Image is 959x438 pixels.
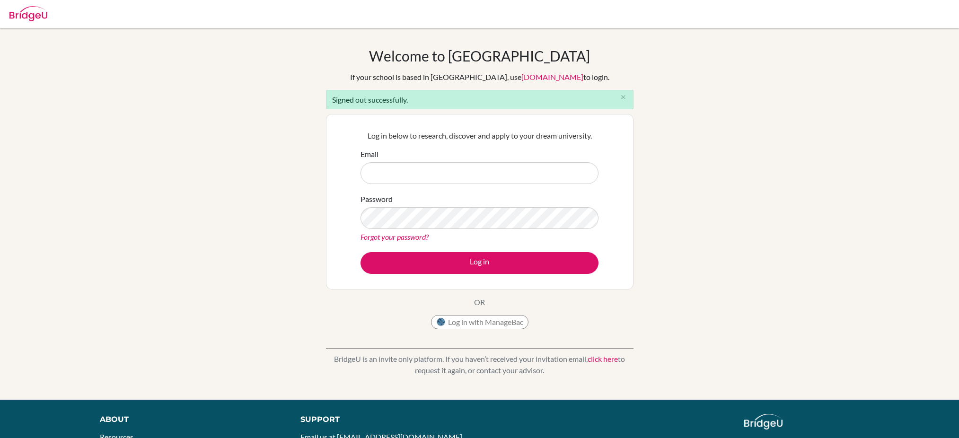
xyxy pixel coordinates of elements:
div: If your school is based in [GEOGRAPHIC_DATA], use to login. [350,71,609,83]
button: Log in with ManageBac [431,315,528,329]
p: OR [474,297,485,308]
p: BridgeU is an invite only platform. If you haven’t received your invitation email, to request it ... [326,353,633,376]
p: Log in below to research, discover and apply to your dream university. [361,130,598,141]
button: Log in [361,252,598,274]
div: Support [300,414,468,425]
i: close [620,94,627,101]
label: Password [361,193,393,205]
img: logo_white@2x-f4f0deed5e89b7ecb1c2cc34c3e3d731f90f0f143d5ea2071677605dd97b5244.png [744,414,783,429]
div: About [100,414,279,425]
a: click here [588,354,618,363]
label: Email [361,149,378,160]
h1: Welcome to [GEOGRAPHIC_DATA] [369,47,590,64]
button: Close [614,90,633,105]
div: Signed out successfully. [326,90,633,109]
a: [DOMAIN_NAME] [521,72,583,81]
a: Forgot your password? [361,232,429,241]
img: Bridge-U [9,6,47,21]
